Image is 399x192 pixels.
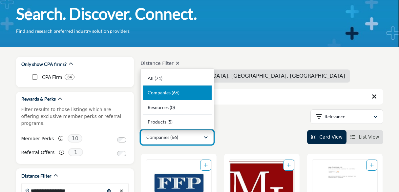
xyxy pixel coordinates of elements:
input: Search Keyword [141,89,383,105]
p: Filter results to those listings which are offering exclusive member perks or referral programs. [21,106,129,127]
p: Companies (66) [146,134,178,141]
a: Add To List [287,163,291,168]
h2: Distance Filter [21,173,52,179]
b: (66) [172,90,179,95]
label: Member Perks [21,133,54,144]
div: Companies (66) [140,68,214,129]
span: Card View [319,134,342,140]
p: Find and research preferred industry solution providers [16,28,130,34]
a: View Card [311,134,343,140]
h2: Rewards & Perks [21,96,56,102]
a: View List [350,134,379,140]
a: Add To List [370,163,374,168]
b: (5) [167,119,173,125]
div: 34 Results For CPA Firm [65,74,74,80]
button: Relevance [310,109,383,124]
span: 1 [68,148,83,156]
span: All [148,75,154,81]
b: 34 [67,75,72,79]
span: Products [148,119,166,125]
input: CPA Firm checkbox [32,74,37,80]
span: Companies [148,90,171,95]
input: Switch to Referral Offers [117,151,126,156]
button: Companies (66) [141,130,214,144]
h2: Only show CPA firms? [21,61,67,67]
span: Resources [148,105,169,110]
li: Card View [307,130,346,144]
li: List View [346,130,383,144]
input: Switch to Member Perks [117,137,126,143]
b: (0) [170,105,175,110]
h4: Distance Filter [141,61,350,66]
p: Relevance [325,113,345,120]
span: List View [359,134,379,140]
a: Add To List [204,163,208,168]
span: 10 [68,134,82,143]
h1: Search. Discover. Connect. [16,4,197,24]
b: (71) [155,75,162,81]
p: CPA Firm: CPA Firm [42,73,62,81]
label: Referral Offers [21,147,55,158]
span: Location : [GEOGRAPHIC_DATA], [GEOGRAPHIC_DATA], [GEOGRAPHIC_DATA] [146,73,345,79]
